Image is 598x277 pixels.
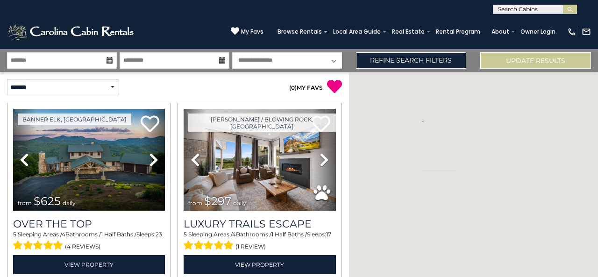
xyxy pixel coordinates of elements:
span: 23 [156,231,162,238]
img: White-1-2.png [7,22,136,41]
span: (1 review) [235,241,266,253]
a: My Favs [231,27,263,36]
span: 4 [232,231,236,238]
a: About [487,25,514,38]
span: daily [63,199,76,206]
a: [PERSON_NAME] / Blowing Rock, [GEOGRAPHIC_DATA] [188,114,335,132]
a: Luxury Trails Escape [184,218,335,230]
img: thumbnail_167153549.jpeg [13,109,165,211]
a: Real Estate [387,25,429,38]
button: Update Results [480,52,591,69]
a: Browse Rentals [273,25,327,38]
span: 4 [62,231,65,238]
span: 5 [13,231,16,238]
span: 17 [326,231,331,238]
span: from [18,199,32,206]
a: (0)MY FAVS [289,84,323,91]
span: 0 [291,84,295,91]
a: Owner Login [516,25,560,38]
span: 5 [184,231,187,238]
a: Banner Elk, [GEOGRAPHIC_DATA] [18,114,131,125]
span: (4 reviews) [65,241,100,253]
div: Sleeping Areas / Bathrooms / Sleeps: [13,230,165,253]
a: View Property [13,255,165,274]
a: Rental Program [431,25,485,38]
img: phone-regular-white.png [567,27,577,36]
div: Sleeping Areas / Bathrooms / Sleeps: [184,230,335,253]
span: My Favs [241,28,263,36]
span: $625 [34,194,61,208]
a: View Property [184,255,335,274]
a: Over The Top [13,218,165,230]
a: Refine Search Filters [356,52,467,69]
img: mail-regular-white.png [582,27,591,36]
span: $297 [204,194,231,208]
span: 1 Half Baths / [101,231,136,238]
a: Local Area Guide [328,25,385,38]
span: ( ) [289,84,297,91]
span: daily [233,199,246,206]
img: thumbnail_168695581.jpeg [184,109,335,211]
a: Add to favorites [141,114,159,135]
span: from [188,199,202,206]
span: 1 Half Baths / [271,231,307,238]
